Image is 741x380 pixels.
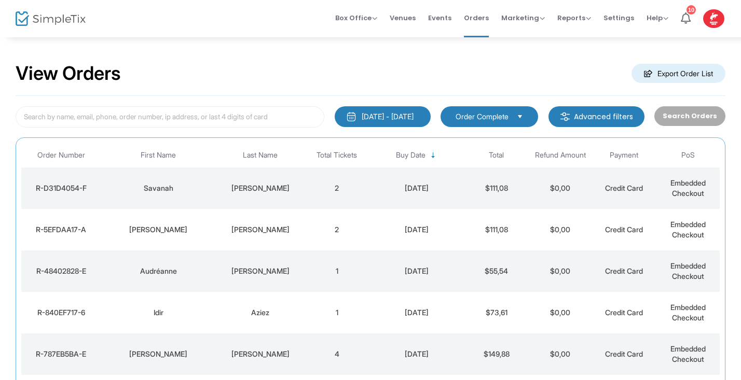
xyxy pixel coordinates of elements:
div: Gagné [218,224,303,235]
div: 2025-08-20 [372,183,462,193]
div: Martine [104,224,213,235]
span: Embedded Checkout [670,303,706,322]
td: $0,00 [528,250,592,292]
div: R-5EFDAA17-A [24,224,99,235]
span: First Name [141,151,176,160]
div: Aziez [218,307,303,318]
td: 1 [305,250,369,292]
span: Credit Card [605,266,643,275]
div: Savanah [104,183,213,193]
span: Embedded Checkout [670,178,706,198]
img: filter [560,111,570,122]
span: Orders [464,5,489,31]
td: $73,61 [464,292,528,333]
span: Buy Date [396,151,426,160]
div: Audréanne [104,266,213,276]
td: $0,00 [528,292,592,333]
span: Payment [610,151,638,160]
span: Events [428,5,451,31]
span: Box Office [335,13,377,23]
button: [DATE] - [DATE] [335,106,431,127]
button: Select [513,111,527,122]
span: PoS [681,151,695,160]
td: 4 [305,333,369,375]
span: Embedded Checkout [670,344,706,363]
th: Total Tickets [305,143,369,167]
div: [DATE] - [DATE] [362,111,414,122]
td: 1 [305,292,369,333]
m-button: Export Order List [632,64,725,83]
div: Laberge [218,183,303,193]
span: Settings [603,5,634,31]
span: Credit Card [605,308,643,317]
m-button: Advanced filters [548,106,644,127]
span: Sortable [429,151,437,160]
div: Isabelle [104,349,213,359]
td: 2 [305,167,369,209]
span: Order Complete [456,111,509,122]
span: Embedded Checkout [670,261,706,280]
th: Refund Amount [528,143,592,167]
span: Embedded Checkout [670,220,706,239]
span: Marketing [501,13,545,23]
div: Idir [104,307,213,318]
span: Reports [557,13,591,23]
td: 2 [305,209,369,250]
td: $55,54 [464,250,528,292]
span: Credit Card [605,225,643,234]
div: R-840EF717-6 [24,307,99,318]
span: Help [647,13,668,23]
div: R-787EB5BA-E [24,349,99,359]
td: $111,08 [464,209,528,250]
td: $0,00 [528,333,592,375]
div: 2025-08-20 [372,266,462,276]
th: Total [464,143,528,167]
div: R-D31D4054-F [24,183,99,193]
input: Search by name, email, phone, order number, ip address, or last 4 digits of card [16,106,324,128]
td: $149,88 [464,333,528,375]
div: Blouin [218,349,303,359]
div: 2025-08-20 [372,349,462,359]
span: Order Number [37,151,85,160]
div: R-48402828-E [24,266,99,276]
td: $0,00 [528,209,592,250]
div: Fontaine [218,266,303,276]
td: $111,08 [464,167,528,209]
span: Credit Card [605,184,643,192]
span: Credit Card [605,349,643,358]
div: 2025-08-20 [372,224,462,235]
h2: View Orders [16,62,121,85]
div: 10 [687,5,696,15]
span: Last Name [243,151,278,160]
td: $0,00 [528,167,592,209]
div: 2025-08-20 [372,307,462,318]
img: monthly [346,111,356,122]
span: Venues [390,5,416,31]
